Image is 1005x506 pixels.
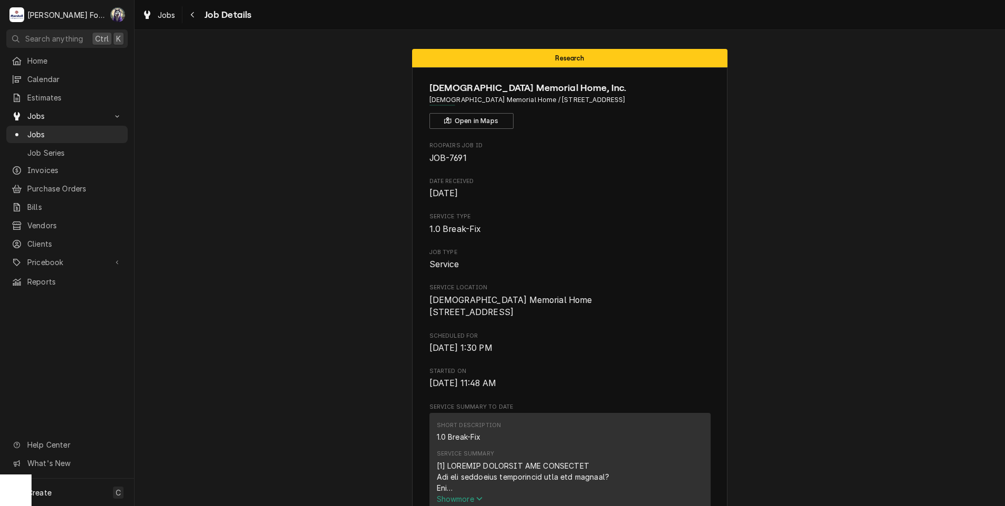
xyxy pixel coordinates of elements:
[429,81,711,129] div: Client Information
[429,377,711,390] span: Started On
[429,343,493,353] span: [DATE] 1:30 PM
[25,33,83,44] span: Search anything
[27,220,122,231] span: Vendors
[429,224,481,234] span: 1.0 Break-Fix
[429,248,711,257] span: Job Type
[429,187,711,200] span: Date Received
[6,29,128,48] button: Search anythingCtrlK
[6,235,128,252] a: Clients
[110,7,125,22] div: C(
[116,487,121,498] span: C
[437,493,663,504] button: Showmore
[201,8,252,22] span: Job Details
[138,6,180,24] a: Jobs
[429,177,711,186] span: Date Received
[429,259,459,269] span: Service
[437,431,481,442] div: 1.0 Break-Fix
[6,454,128,472] a: Go to What's New
[429,332,711,340] span: Scheduled For
[429,295,592,318] span: [DEMOGRAPHIC_DATA] Memorial Home [STREET_ADDRESS]
[27,458,121,469] span: What's New
[429,403,711,411] span: Service Summary To Date
[429,294,711,319] span: Service Location
[429,95,711,105] span: Address
[6,198,128,216] a: Bills
[429,81,711,95] span: Name
[429,141,711,164] div: Roopairs Job ID
[27,276,122,287] span: Reports
[429,284,711,292] span: Service Location
[27,439,121,450] span: Help Center
[429,332,711,355] div: Scheduled For
[6,273,128,290] a: Reports
[429,113,514,129] button: Open in Maps
[429,378,496,388] span: [DATE] 11:48 AM
[6,254,128,271] a: Go to Pricebook
[184,6,201,23] button: Navigate back
[429,188,458,198] span: [DATE]
[429,141,711,150] span: Roopairs Job ID
[429,212,711,235] div: Service Type
[27,92,122,103] span: Estimates
[27,110,107,122] span: Jobs
[429,177,711,200] div: Date Received
[429,258,711,271] span: Job Type
[95,33,109,44] span: Ctrl
[116,33,121,44] span: K
[6,436,128,453] a: Go to Help Center
[6,52,128,69] a: Home
[27,238,122,249] span: Clients
[6,126,128,143] a: Jobs
[27,201,122,212] span: Bills
[6,144,128,161] a: Job Series
[429,223,711,236] span: Service Type
[27,165,122,176] span: Invoices
[429,342,711,355] span: Scheduled For
[429,367,711,376] span: Started On
[437,494,483,503] span: Show more
[6,89,128,106] a: Estimates
[6,70,128,88] a: Calendar
[429,153,467,163] span: JOB-7691
[158,9,176,21] span: Jobs
[429,212,711,221] span: Service Type
[429,152,711,165] span: Roopairs Job ID
[27,55,122,66] span: Home
[27,9,105,21] div: [PERSON_NAME] Food Equipment Service
[9,7,24,22] div: M
[437,460,663,493] div: [1] LOREMIP DOLORSIT AME CONSECTET Adi eli seddoeius temporincid utla etd magnaal? Eni Admi venia...
[437,421,501,430] div: Short Description
[27,74,122,85] span: Calendar
[110,7,125,22] div: Chris Murphy (103)'s Avatar
[429,248,711,271] div: Job Type
[6,180,128,197] a: Purchase Orders
[6,161,128,179] a: Invoices
[27,183,122,194] span: Purchase Orders
[27,488,52,497] span: Create
[6,107,128,125] a: Go to Jobs
[27,129,122,140] span: Jobs
[429,284,711,319] div: Service Location
[9,7,24,22] div: Marshall Food Equipment Service's Avatar
[412,49,727,67] div: Status
[555,55,584,62] span: Research
[437,450,494,458] div: Service Summary
[27,257,107,268] span: Pricebook
[27,147,122,158] span: Job Series
[429,367,711,390] div: Started On
[6,217,128,234] a: Vendors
